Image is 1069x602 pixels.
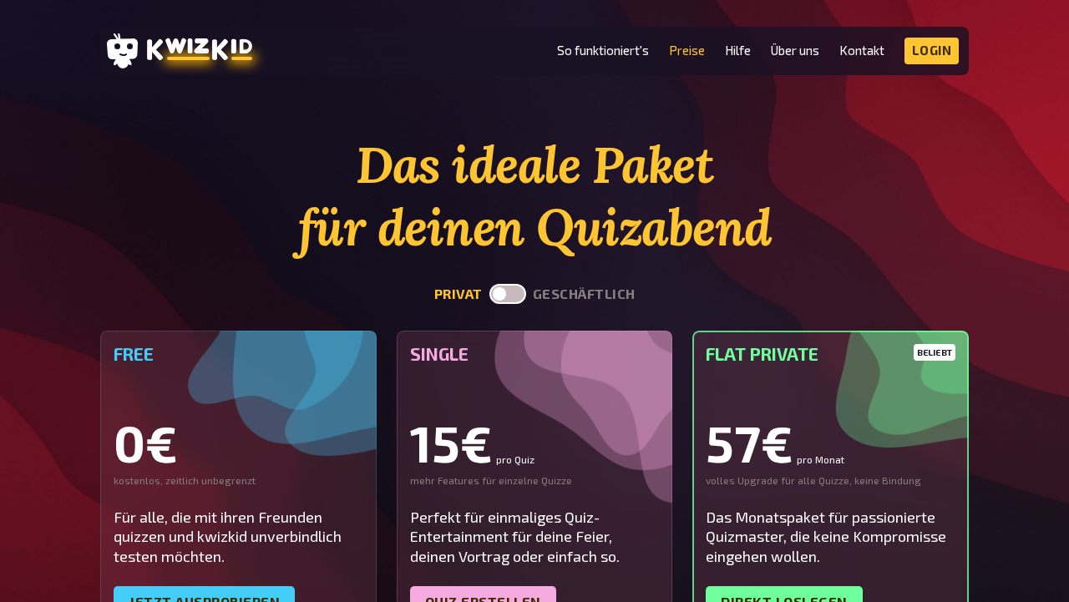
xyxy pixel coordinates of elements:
small: pro Quiz [496,454,534,464]
div: Das Monatspaket für passionierte Quizmaster, die keine Kompromisse eingehen wollen. [706,508,955,566]
div: Für alle, die mit ihren Freunden quizzen und kwizkid unverbindlich testen möchten. [114,508,363,566]
button: geschäftlich [533,286,636,302]
div: 57€ [706,417,955,468]
a: Über uns [771,43,819,58]
div: Perfekt für einmaliges Quiz-Entertainment für deine Feier, deinen Vortrag oder einfach so. [410,508,660,566]
small: pro Monat [797,454,844,464]
h5: Single [410,344,660,364]
a: Kontakt [839,43,884,58]
a: Hilfe [725,43,751,58]
div: 0€ [114,417,363,468]
a: Login [904,38,960,64]
h1: Das ideale Paket für deinen Quizabend [100,134,969,259]
div: kostenlos, zeitlich unbegrenzt [114,474,363,488]
a: So funktioniert's [557,43,649,58]
div: volles Upgrade für alle Quizze, keine Bindung [706,474,955,488]
h5: Flat Private [706,344,955,364]
button: privat [434,286,483,302]
h5: Free [114,344,363,364]
div: 15€ [410,417,660,468]
div: mehr Features für einzelne Quizze [410,474,660,488]
a: Preise [669,43,705,58]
